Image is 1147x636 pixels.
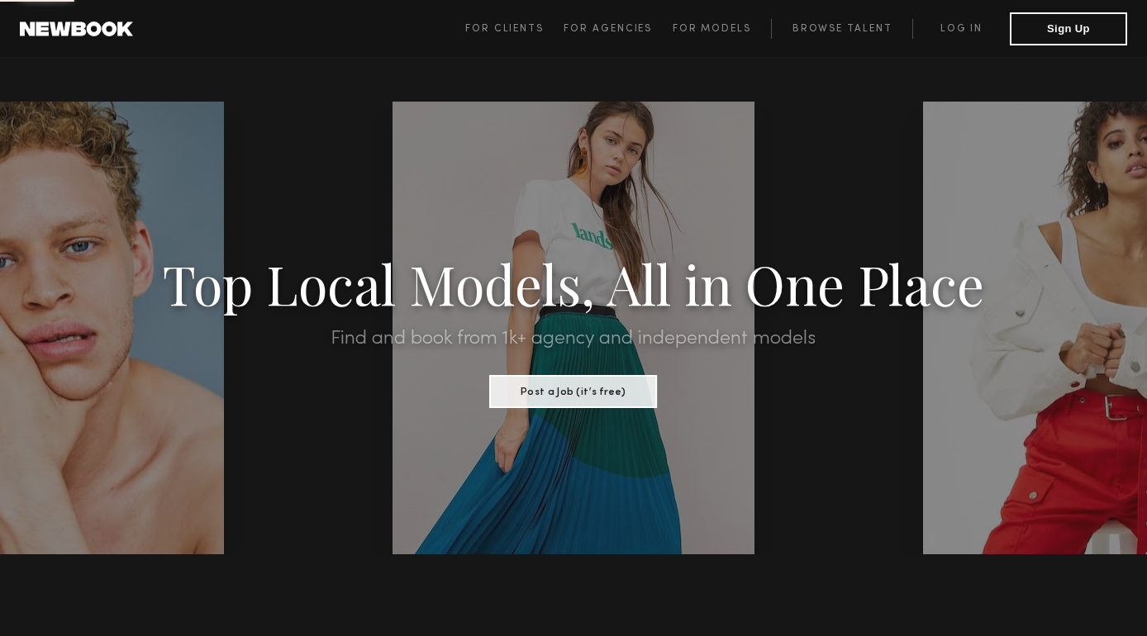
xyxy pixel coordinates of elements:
[86,329,1061,349] h2: Find and book from 1k+ agency and independent models
[489,381,657,399] a: Post a Job (it’s free)
[912,19,1010,39] a: Log in
[1010,12,1127,45] button: Sign Up
[86,258,1061,309] h1: Top Local Models, All in One Place
[465,24,544,34] span: For Clients
[673,24,751,34] span: For Models
[771,19,912,39] a: Browse Talent
[564,24,652,34] span: For Agencies
[465,19,564,39] a: For Clients
[673,19,772,39] a: For Models
[489,375,657,408] button: Post a Job (it’s free)
[564,19,672,39] a: For Agencies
